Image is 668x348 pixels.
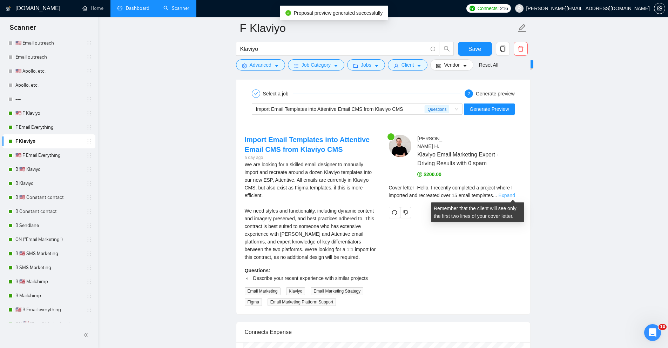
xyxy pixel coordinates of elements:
[436,63,441,68] span: idcard
[518,24,527,33] span: edit
[374,63,379,68] span: caret-down
[496,46,510,52] span: copy
[333,63,338,68] span: caret-down
[250,61,271,69] span: Advanced
[285,10,291,16] span: check-circle
[302,61,331,69] span: Job Category
[245,136,370,153] a: Import Email Templates into Attentive Email CMS from Klaviyo CMS
[389,185,513,198] span: Cover letter - Hello, I recently completed a project where I imported and recreated over 15 email...
[6,3,11,14] img: logo
[86,96,92,102] span: holder
[389,210,400,215] span: redo
[274,63,279,68] span: caret-down
[514,42,528,56] button: delete
[468,91,470,96] span: 2
[15,106,82,120] a: 🇺🇸 F Klaviyo
[440,46,453,52] span: search
[464,103,514,115] button: Generate Preview
[15,78,82,92] a: Apollo, etc.
[86,125,92,130] span: holder
[86,111,92,116] span: holder
[15,176,82,190] a: B Klaviyo
[498,193,515,198] a: Expand
[15,120,82,134] a: F Email Everything
[402,61,414,69] span: Client
[458,42,492,56] button: Save
[117,5,149,11] a: dashboardDashboard
[163,5,189,11] a: searchScanner
[15,261,82,275] a: B SMS Marketing
[254,92,258,96] span: check
[86,40,92,46] span: holder
[294,10,383,16] span: Proposal preview generated successfully
[478,5,499,12] span: Connects:
[353,63,358,68] span: folder
[240,19,516,37] input: Scanner name...
[245,298,262,306] span: Figma
[245,161,378,261] div: We are looking for a skilled email designer to manually import and recreate around a dozen Klaviy...
[15,50,82,64] a: Email outreach
[400,207,411,218] button: dislike
[431,47,435,51] span: info-circle
[389,135,411,157] img: c12q8UQqTCt9uInQ4QNesLNq05VpULIt_5oE0K8xmHGTWpRK1uIq74pYAyliNDDF3N
[242,63,247,68] span: setting
[253,275,368,281] span: Describe your recent experience with similar projects
[463,63,467,68] span: caret-down
[86,195,92,200] span: holder
[86,167,92,172] span: holder
[654,6,665,11] span: setting
[15,190,82,205] a: B 🇺🇸 Constant contact
[425,106,449,113] span: Questions
[417,63,421,68] span: caret-down
[86,307,92,313] span: holder
[86,139,92,144] span: holder
[15,92,82,106] a: ---
[4,22,42,37] span: Scanner
[286,287,305,295] span: Klaviyo
[15,205,82,219] a: B Constant contact
[417,172,422,177] span: dollar
[496,42,510,56] button: copy
[86,321,92,327] span: holder
[86,82,92,88] span: holder
[394,63,399,68] span: user
[86,293,92,299] span: holder
[15,134,82,148] a: F Klaviyo
[15,247,82,261] a: B 🇺🇸 SMS Marketing
[15,303,82,317] a: 🇺🇸 B Email everything
[476,89,515,98] div: Generate preview
[245,287,281,295] span: Email Marketing
[389,207,400,218] button: redo
[240,45,427,53] input: Search Freelance Jobs...
[444,61,459,69] span: Vendor
[256,106,403,112] span: Import Email Templates into Attentive Email CMS from Klaviyo CMS
[389,184,522,199] div: Remember that the client will see only the first two lines of your cover letter.
[86,279,92,285] span: holder
[245,322,522,342] div: Connects Expense
[493,193,497,198] span: ...
[417,150,501,168] span: Klaviyo Email Marketing Expert - Driving Results with 0 spam
[479,61,498,69] a: Reset All
[15,36,82,50] a: 🇺🇸 Email outreach
[294,63,299,68] span: bars
[347,59,385,71] button: folderJobscaret-down
[644,324,661,341] iframe: Intercom live chat
[86,251,92,256] span: holder
[86,54,92,60] span: holder
[654,3,665,14] button: setting
[15,64,82,78] a: 🇺🇸 Apollo, etc.
[440,42,454,56] button: search
[403,210,408,215] span: dislike
[86,237,92,242] span: holder
[263,89,293,98] div: Select a job
[15,275,82,289] a: B 🇺🇸 Mailchimp
[86,68,92,74] span: holder
[86,209,92,214] span: holder
[431,202,524,222] div: Remember that the client will see only the first two lines of your cover letter.
[15,162,82,176] a: B 🇺🇸 Klaviyo
[388,59,428,71] button: userClientcaret-down
[268,298,336,306] span: Email Marketing Platform Support
[468,45,481,53] span: Save
[517,6,522,11] span: user
[361,61,371,69] span: Jobs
